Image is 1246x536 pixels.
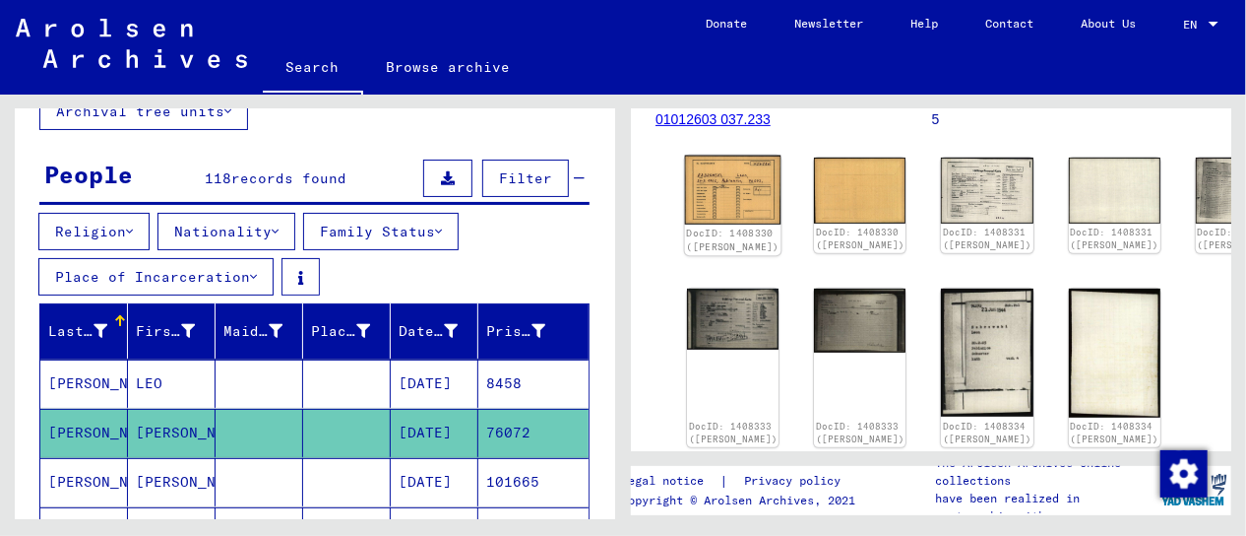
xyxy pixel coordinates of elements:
a: DocID: 1408330 ([PERSON_NAME]) [816,227,904,251]
img: 001.jpg [941,289,1032,417]
button: Religion [38,213,150,250]
mat-cell: [DATE] [391,360,478,408]
p: 5 [932,109,1208,130]
a: Browse archive [363,43,534,91]
span: 118 [205,169,231,187]
div: Prisoner # [486,315,570,347]
mat-cell: [DATE] [391,458,478,506]
button: Filter [482,160,569,197]
a: DocID: 1408333 ([PERSON_NAME]) [689,421,778,445]
div: Place of Birth [311,315,395,347]
button: Family Status [303,213,459,250]
mat-cell: 76072 [478,409,589,457]
div: Date of Birth [399,321,458,342]
span: Filter [499,169,552,187]
p: Copyright © Arolsen Archives, 2021 [622,492,865,509]
div: People [44,157,133,192]
div: Maiden Name [223,315,307,347]
a: DocID: 1408334 ([PERSON_NAME]) [1070,421,1158,445]
p: have been realized in partnership with [935,490,1156,525]
img: 002.jpg [1069,158,1160,224]
mat-header-cell: Date of Birth [391,303,478,359]
div: | [622,471,865,492]
a: DocID: 1408331 ([PERSON_NAME]) [1070,227,1158,251]
img: Change consent [1160,450,1208,498]
div: Prisoner # [486,321,545,342]
mat-cell: [PERSON_NAME] [40,458,128,506]
mat-cell: [PERSON_NAME] [40,409,128,457]
img: 001.jpg [687,289,779,350]
mat-cell: [PERSON_NAME] [128,409,216,457]
mat-header-cell: Last Name [40,303,128,359]
mat-cell: 101665 [478,458,589,506]
a: DocID: 1408331 ([PERSON_NAME]) [943,227,1031,251]
mat-cell: [DATE] [391,409,478,457]
div: Date of Birth [399,315,482,347]
mat-header-cell: Prisoner # [478,303,589,359]
span: records found [231,169,346,187]
a: DocID: 1408330 ([PERSON_NAME]) [686,228,779,253]
img: yv_logo.png [1157,465,1231,514]
div: Last Name [48,315,132,347]
div: First Name [136,321,195,342]
mat-cell: [PERSON_NAME] [40,360,128,408]
img: Arolsen_neg.svg [16,19,247,68]
a: DocID: 1408333 ([PERSON_NAME]) [816,421,904,445]
div: Place of Birth [311,321,370,342]
a: Privacy policy [729,471,865,492]
button: Nationality [157,213,295,250]
a: Legal notice [622,471,720,492]
mat-cell: 8458 [478,360,589,408]
div: Maiden Name [223,321,282,342]
p: The Arolsen Archives online collections [935,454,1156,490]
div: First Name [136,315,219,347]
button: Place of Incarceration [38,258,274,296]
mat-header-cell: Maiden Name [216,303,303,359]
mat-cell: [PERSON_NAME] [128,458,216,506]
img: 001.jpg [941,158,1032,224]
button: Archival tree units [39,93,248,130]
img: 002.jpg [814,289,905,353]
mat-header-cell: Place of Birth [303,303,391,359]
mat-cell: LEO [128,360,216,408]
img: 001.jpg [685,156,781,225]
img: 002.jpg [1069,289,1160,418]
a: Search [263,43,363,95]
a: 01012603 037.233 [655,111,771,127]
mat-header-cell: First Name [128,303,216,359]
img: 002.jpg [814,158,905,224]
div: Last Name [48,321,107,342]
a: DocID: 1408334 ([PERSON_NAME]) [943,421,1031,445]
span: EN [1183,18,1205,32]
